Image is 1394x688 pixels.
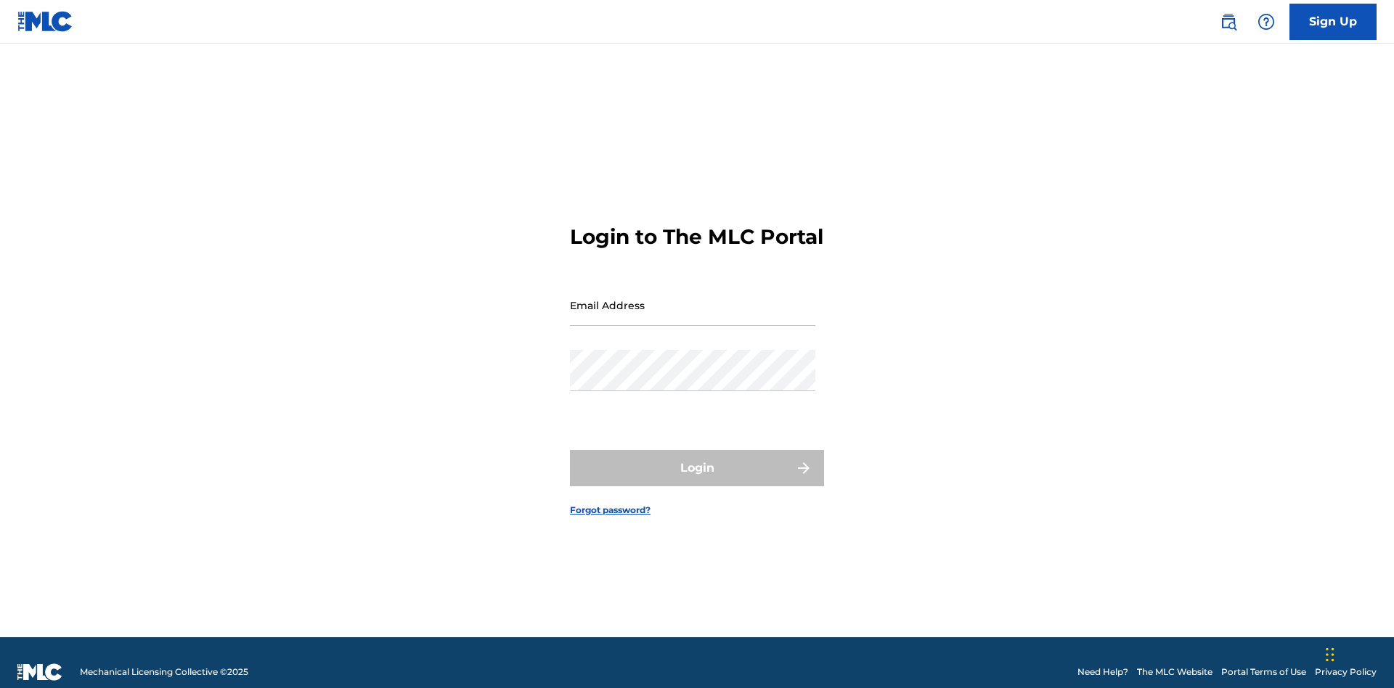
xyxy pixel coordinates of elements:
img: help [1258,13,1275,30]
h3: Login to The MLC Portal [570,224,823,250]
div: Help [1252,7,1281,36]
a: Public Search [1214,7,1243,36]
span: Mechanical Licensing Collective © 2025 [80,666,248,679]
img: logo [17,663,62,681]
a: The MLC Website [1137,666,1212,679]
a: Need Help? [1077,666,1128,679]
iframe: Chat Widget [1321,618,1394,688]
img: search [1220,13,1237,30]
a: Sign Up [1289,4,1377,40]
div: Drag [1326,633,1334,676]
a: Forgot password? [570,504,651,517]
img: MLC Logo [17,11,73,32]
a: Portal Terms of Use [1221,666,1306,679]
a: Privacy Policy [1315,666,1377,679]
